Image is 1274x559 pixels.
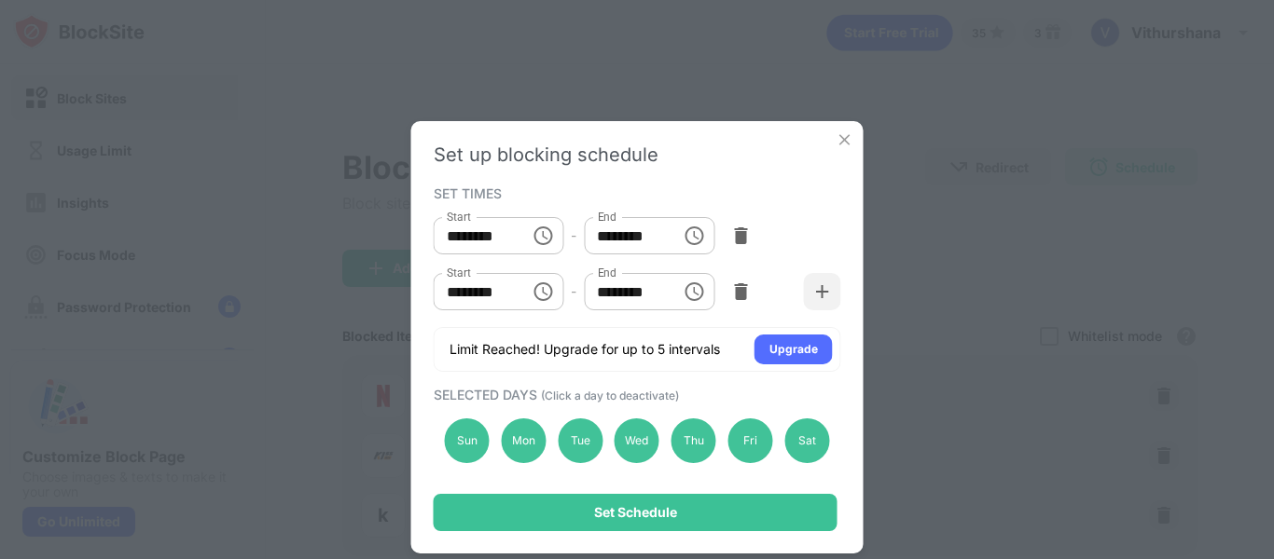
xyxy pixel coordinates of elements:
[836,130,854,149] img: x-button.svg
[541,389,679,402] span: (Click a day to deactivate)
[675,217,713,254] button: Choose time, selected time is 11:00 PM
[594,505,677,520] div: Set Schedule
[558,418,602,463] div: Tue
[434,143,841,166] div: Set up blocking schedule
[445,418,490,463] div: Sun
[571,225,576,246] div: -
[524,273,561,310] button: Choose time, selected time is 10:00 AM
[447,209,471,225] label: Start
[728,418,773,463] div: Fri
[434,185,837,200] div: SET TIMES
[501,418,546,463] div: Mon
[597,265,616,280] label: End
[434,387,837,402] div: SELECTED DAYS
[447,265,471,280] label: Start
[675,273,713,310] button: Choose time, selected time is 1:00 PM
[672,418,716,463] div: Thu
[571,281,576,302] div: -
[784,418,829,463] div: Sat
[769,340,818,359] div: Upgrade
[597,209,616,225] label: End
[524,217,561,254] button: Choose time, selected time is 5:30 PM
[615,418,659,463] div: Wed
[450,340,720,359] div: Limit Reached! Upgrade for up to 5 intervals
